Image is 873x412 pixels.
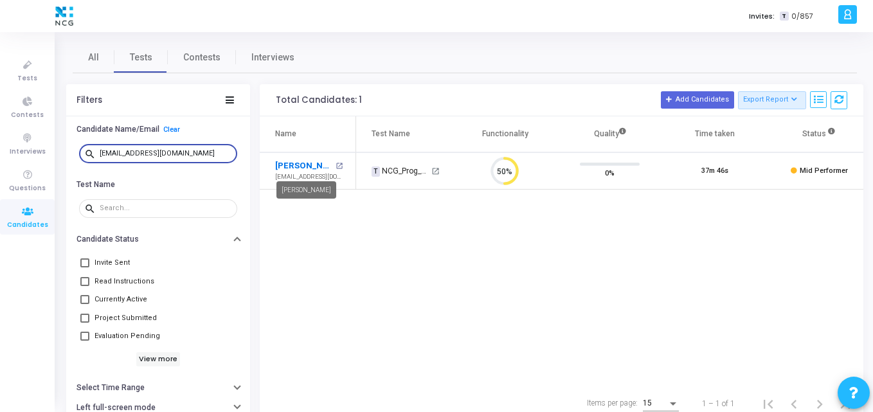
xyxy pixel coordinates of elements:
[9,183,46,194] span: Questions
[130,51,152,64] span: Tests
[643,399,679,408] mat-select: Items per page:
[453,116,557,152] th: Functionality
[94,310,157,326] span: Project Submitted
[780,12,788,21] span: T
[183,51,221,64] span: Contests
[136,352,181,366] h6: View more
[66,229,250,249] button: Candidate Status
[372,166,380,177] span: T
[76,180,115,190] h6: Test Name
[66,120,250,139] button: Candidate Name/EmailClear
[767,116,872,152] th: Status
[738,91,807,109] button: Export Report
[587,397,638,409] div: Items per page:
[76,125,159,134] h6: Candidate Name/Email
[695,127,735,141] div: Time taken
[557,116,662,152] th: Quality
[84,202,100,214] mat-icon: search
[163,125,180,134] a: Clear
[356,116,453,152] th: Test Name
[276,95,362,105] div: Total Candidates: 1
[275,127,296,141] div: Name
[94,255,130,271] span: Invite Sent
[7,220,48,231] span: Candidates
[10,147,46,157] span: Interviews
[94,328,160,344] span: Evaluation Pending
[661,91,734,108] button: Add Candidates
[749,11,775,22] label: Invites:
[94,292,147,307] span: Currently Active
[800,166,848,175] span: Mid Performer
[701,166,728,177] div: 37m 46s
[791,11,813,22] span: 0/857
[275,159,332,172] a: [PERSON_NAME]
[76,95,102,105] div: Filters
[52,3,76,29] img: logo
[251,51,294,64] span: Interviews
[94,274,154,289] span: Read Instructions
[17,73,37,84] span: Tests
[76,235,139,244] h6: Candidate Status
[100,150,232,157] input: Search...
[66,174,250,194] button: Test Name
[431,167,440,175] mat-icon: open_in_new
[605,166,615,179] span: 0%
[84,148,100,159] mat-icon: search
[66,378,250,398] button: Select Time Range
[76,383,145,393] h6: Select Time Range
[372,165,429,177] div: NCG_Prog_JavaFS_2025_Test
[276,181,336,199] div: [PERSON_NAME]
[643,399,652,408] span: 15
[88,51,99,64] span: All
[702,398,735,409] div: 1 – 1 of 1
[11,110,44,121] span: Contests
[336,163,343,170] mat-icon: open_in_new
[100,204,232,212] input: Search...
